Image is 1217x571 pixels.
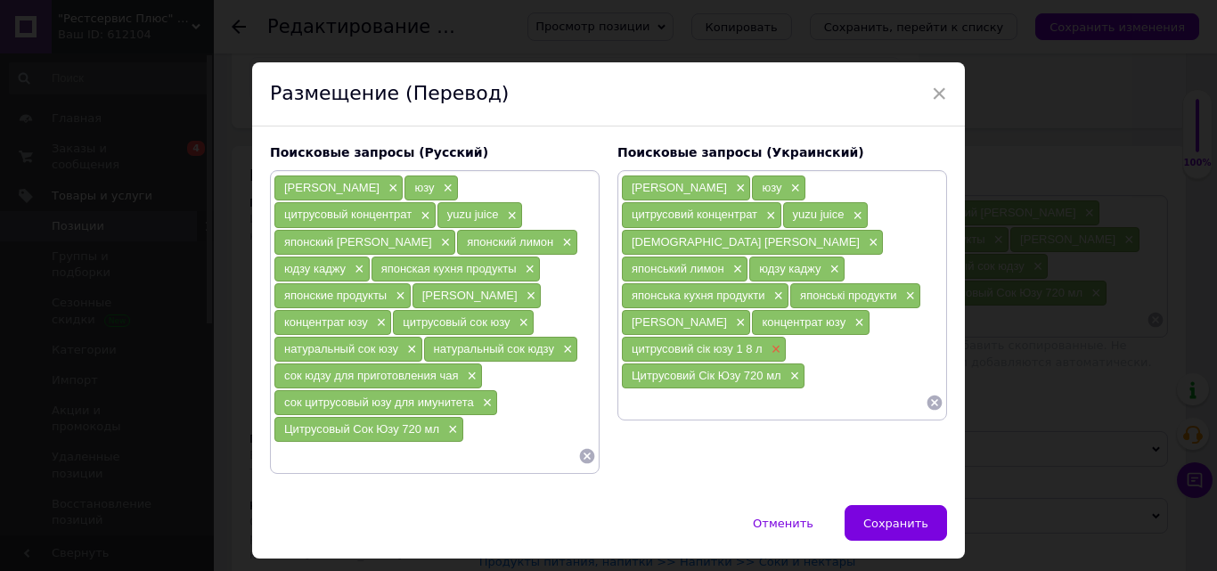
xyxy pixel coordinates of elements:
[632,262,724,275] span: японський лимон
[762,315,845,329] span: концентрат юзу
[350,262,364,277] span: ×
[284,396,474,409] span: сок цитрусовый юзу для имунитета
[558,235,572,250] span: ×
[617,145,864,159] span: Поисковые запросы (Украинский)
[270,145,488,159] span: Поисковые запросы (Русский)
[284,289,387,302] span: японские продукты
[864,235,878,250] span: ×
[284,342,398,355] span: натуральный сок юзу
[284,369,459,382] span: сок юдзу для приготовления чая
[463,369,478,384] span: ×
[632,289,765,302] span: японська кухня продукти
[734,505,832,541] button: Отменить
[632,235,860,249] span: [DEMOGRAPHIC_DATA] [PERSON_NAME]
[416,208,430,224] span: ×
[32,169,129,183] strong: [PERSON_NAME]
[53,95,596,114] p: Подходит для сладких и солёных блюд.
[521,262,535,277] span: ×
[447,208,499,221] span: yuzu juice
[284,422,439,436] span: Цитрусовый Сок Юзу 720 мл
[632,181,727,194] span: [PERSON_NAME]
[901,289,915,304] span: ×
[502,208,517,224] span: ×
[770,289,784,304] span: ×
[284,262,346,275] span: юдзу каджу
[444,422,458,437] span: ×
[515,315,529,330] span: ×
[793,208,845,221] span: yuzu juice
[18,167,632,205] p: 👉 – это изысканный цитрусовый вкус Востока, который вдохновляет на кулинарные эксперименты.
[632,315,727,329] span: [PERSON_NAME]
[848,208,862,224] span: ×
[381,262,517,275] span: японская кухня продукты
[762,181,781,194] span: юзу
[800,289,896,302] span: японські продукти
[632,208,757,221] span: цитрусовий концентрат
[53,35,596,53] p: Добавлять в чай или коктейли.
[729,262,743,277] span: ×
[437,235,451,250] span: ×
[439,181,453,196] span: ×
[478,396,493,411] span: ×
[931,78,947,109] span: ×
[284,235,432,249] span: японский [PERSON_NAME]
[559,342,573,357] span: ×
[403,342,417,357] span: ×
[422,289,518,302] span: [PERSON_NAME]
[787,181,801,196] span: ×
[372,315,387,330] span: ×
[767,342,781,357] span: ×
[384,181,398,196] span: ×
[863,517,928,530] span: Сохранить
[632,342,763,355] span: цитрусовий сік юзу 1 8 л
[284,181,380,194] span: [PERSON_NAME]
[53,65,596,84] p: Использовать как основу для [PERSON_NAME] и [PERSON_NAME].
[391,289,405,304] span: ×
[53,126,596,144] p: Отлично сочетается с морепродуктами и овощами.
[759,262,821,275] span: юдзу каджу
[434,342,554,355] span: натуральный сок юдзу
[731,181,746,196] span: ×
[850,315,864,330] span: ×
[522,289,536,304] span: ×
[845,505,947,541] button: Сохранить
[414,181,434,194] span: юзу
[467,235,553,249] span: японский лимон
[18,5,632,21] h3: Применение
[403,315,510,329] span: цитрусовый сок юзу
[731,315,746,330] span: ×
[284,315,368,329] span: концентрат юзу
[753,517,813,530] span: Отменить
[762,208,776,224] span: ×
[284,208,412,221] span: цитрусовый концентрат
[632,369,781,382] span: Цитрусовий Сік Юзу 720 мл
[252,62,965,126] div: Размещение (Перевод)
[786,369,800,384] span: ×
[825,262,839,277] span: ×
